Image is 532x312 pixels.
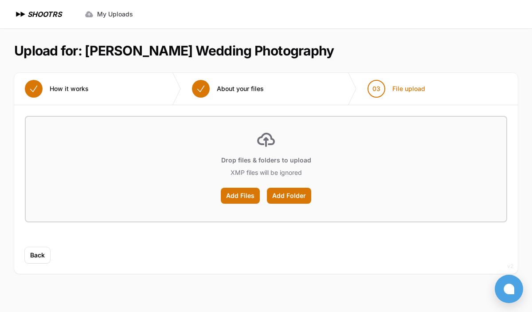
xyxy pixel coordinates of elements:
[217,84,264,93] span: About your files
[14,9,62,20] a: SHOOTRS SHOOTRS
[221,188,260,204] label: Add Files
[392,84,425,93] span: File upload
[30,251,45,260] span: Back
[79,6,138,22] a: My Uploads
[372,84,380,93] span: 03
[27,9,62,20] h1: SHOOTRS
[495,275,523,303] button: Open chat window
[14,73,99,105] button: How it works
[14,43,334,59] h1: Upload for: [PERSON_NAME] Wedding Photography
[221,156,311,165] p: Drop files & folders to upload
[97,10,133,19] span: My Uploads
[357,73,436,105] button: 03 File upload
[50,84,89,93] span: How it works
[507,261,513,272] div: v2
[181,73,274,105] button: About your files
[14,9,27,20] img: SHOOTRS
[25,247,50,263] button: Back
[231,168,302,177] p: XMP files will be ignored
[267,188,311,204] label: Add Folder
